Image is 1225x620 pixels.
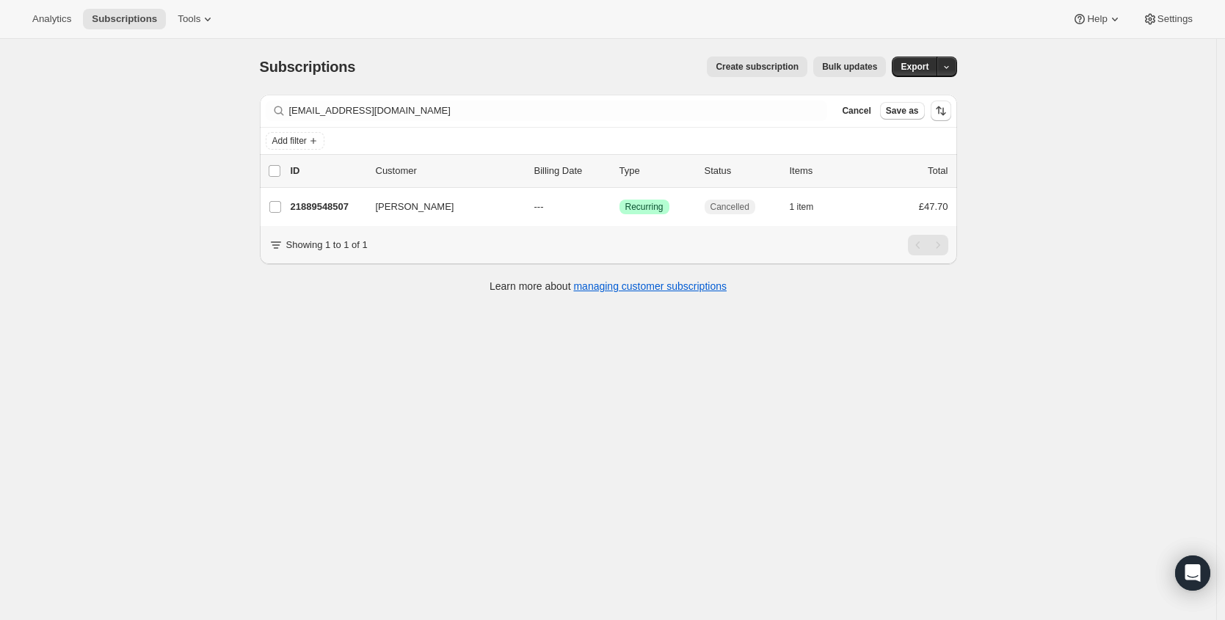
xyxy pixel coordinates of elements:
span: Tools [178,13,200,25]
span: Bulk updates [822,61,877,73]
button: 1 item [790,197,830,217]
div: 21889548507[PERSON_NAME]---SuccessRecurringCancelled1 item£47.70 [291,197,948,217]
button: Tools [169,9,224,29]
p: Billing Date [534,164,608,178]
p: Total [928,164,948,178]
span: 1 item [790,201,814,213]
button: Analytics [23,9,80,29]
button: [PERSON_NAME] [367,195,514,219]
button: Sort the results [931,101,951,121]
p: Customer [376,164,523,178]
a: managing customer subscriptions [573,280,727,292]
span: --- [534,201,544,212]
div: Type [619,164,693,178]
button: Create subscription [707,56,807,77]
div: Open Intercom Messenger [1175,555,1210,591]
p: Showing 1 to 1 of 1 [286,238,368,252]
span: Cancelled [710,201,749,213]
span: Subscriptions [260,59,356,75]
span: £47.70 [919,201,948,212]
span: Cancel [842,105,870,117]
button: Save as [880,102,925,120]
p: ID [291,164,364,178]
button: Cancel [836,102,876,120]
span: Settings [1157,13,1193,25]
button: Export [892,56,937,77]
span: Help [1087,13,1107,25]
button: Bulk updates [813,56,886,77]
span: Add filter [272,135,307,147]
span: Create subscription [716,61,799,73]
button: Subscriptions [83,9,166,29]
nav: Pagination [908,235,948,255]
span: Recurring [625,201,664,213]
div: IDCustomerBilling DateTypeStatusItemsTotal [291,164,948,178]
span: Save as [886,105,919,117]
span: Subscriptions [92,13,157,25]
div: Items [790,164,863,178]
span: [PERSON_NAME] [376,200,454,214]
button: Add filter [266,132,324,150]
button: Help [1064,9,1130,29]
p: 21889548507 [291,200,364,214]
p: Status [705,164,778,178]
p: Learn more about [490,279,727,293]
input: Filter subscribers [289,101,828,121]
span: Export [901,61,928,73]
button: Settings [1134,9,1202,29]
span: Analytics [32,13,71,25]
